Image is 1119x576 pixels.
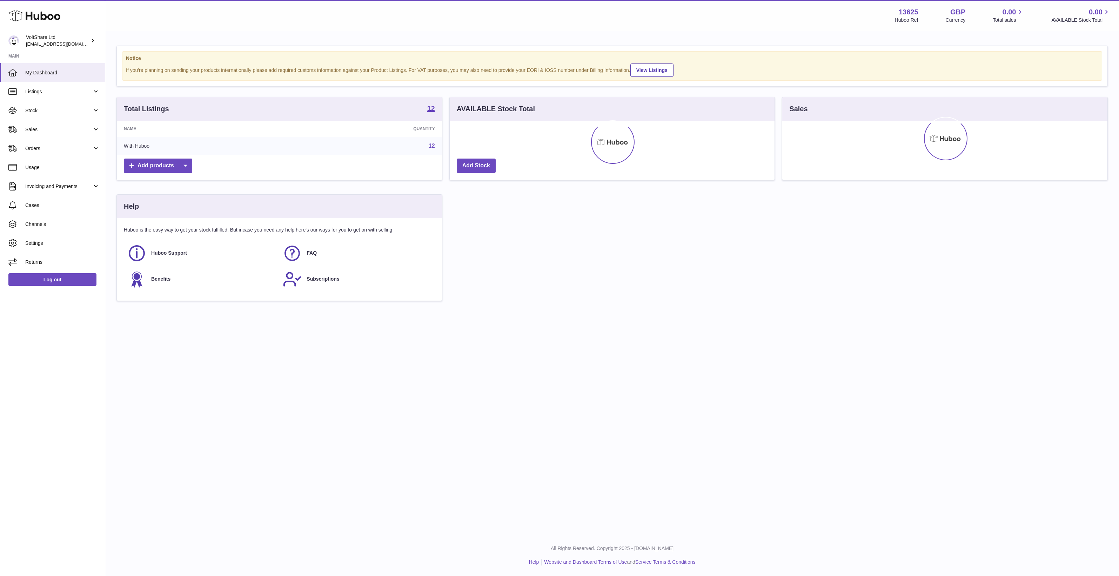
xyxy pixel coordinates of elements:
[25,183,92,190] span: Invoicing and Payments
[25,145,92,152] span: Orders
[307,250,317,256] span: FAQ
[151,250,187,256] span: Huboo Support
[25,259,100,266] span: Returns
[126,62,1098,77] div: If you're planning on sending your products internationally please add required customs informati...
[26,34,89,47] div: VoltShare Ltd
[111,545,1113,552] p: All Rights Reserved. Copyright 2025 - [DOMAIN_NAME]
[544,559,627,565] a: Website and Dashboard Terms of Use
[283,244,431,263] a: FAQ
[542,559,695,565] li: and
[126,55,1098,62] strong: Notice
[993,7,1024,24] a: 0.00 Total sales
[25,240,100,247] span: Settings
[899,7,918,17] strong: 13625
[25,69,100,76] span: My Dashboard
[1003,7,1016,17] span: 0.00
[789,104,808,114] h3: Sales
[25,221,100,228] span: Channels
[8,35,19,46] img: internalAdmin-13625@internal.huboo.com
[427,105,435,113] a: 12
[124,159,192,173] a: Add products
[25,202,100,209] span: Cases
[117,137,288,155] td: With Huboo
[124,202,139,211] h3: Help
[635,559,696,565] a: Service Terms & Conditions
[124,227,435,233] p: Huboo is the easy way to get your stock fulfilled. But incase you need any help here's our ways f...
[8,273,96,286] a: Log out
[1089,7,1103,17] span: 0.00
[950,7,965,17] strong: GBP
[151,276,170,282] span: Benefits
[124,104,169,114] h3: Total Listings
[895,17,918,24] div: Huboo Ref
[427,105,435,112] strong: 12
[26,41,103,47] span: [EMAIL_ADDRESS][DOMAIN_NAME]
[946,17,966,24] div: Currency
[529,559,539,565] a: Help
[993,17,1024,24] span: Total sales
[283,270,431,289] a: Subscriptions
[117,121,288,137] th: Name
[25,107,92,114] span: Stock
[288,121,442,137] th: Quantity
[1051,17,1111,24] span: AVAILABLE Stock Total
[307,276,339,282] span: Subscriptions
[429,143,435,149] a: 12
[127,244,276,263] a: Huboo Support
[25,164,100,171] span: Usage
[457,159,496,173] a: Add Stock
[25,88,92,95] span: Listings
[127,270,276,289] a: Benefits
[630,63,674,77] a: View Listings
[457,104,535,114] h3: AVAILABLE Stock Total
[25,126,92,133] span: Sales
[1051,7,1111,24] a: 0.00 AVAILABLE Stock Total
